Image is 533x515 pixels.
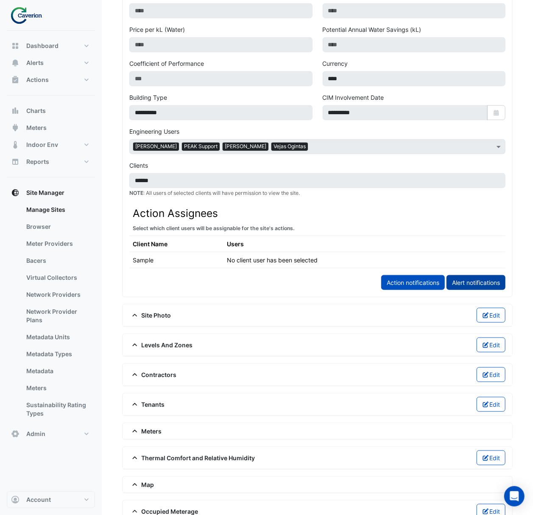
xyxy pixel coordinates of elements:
[7,491,95,508] button: Account
[26,76,49,84] span: Actions
[7,71,95,88] button: Actions
[10,7,48,24] img: Company Logo
[20,346,95,363] a: Metadata Types
[26,495,51,504] span: Account
[182,143,220,150] span: PEAK Support
[477,338,506,352] button: Edit
[323,59,348,68] label: Currency
[129,93,167,102] label: Building Type
[129,161,148,170] label: Clients
[11,124,20,132] app-icon: Meters
[129,127,179,136] label: Engineering Users
[11,158,20,166] app-icon: Reports
[133,225,295,231] small: Select which client users will be assignable for the site's actions.
[477,308,506,323] button: Edit
[20,286,95,303] a: Network Providers
[129,190,143,196] strong: NOTE
[129,453,255,462] span: Thermal Comfort and Relative Humidity
[11,76,20,84] app-icon: Actions
[26,59,44,67] span: Alerts
[26,430,45,438] span: Admin
[20,269,95,286] a: Virtual Collectors
[7,119,95,136] button: Meters
[323,93,384,102] label: CIM Involvement Date
[26,141,58,149] span: Indoor Env
[26,189,64,197] span: Site Manager
[20,380,95,397] a: Meters
[129,311,171,320] span: Site Photo
[20,363,95,380] a: Metadata
[11,42,20,50] app-icon: Dashboard
[20,201,95,218] a: Manage Sites
[20,303,95,329] a: Network Provider Plans
[129,25,185,34] label: Price per kL (Water)
[7,136,95,153] button: Indoor Env
[129,480,154,489] span: Map
[323,25,421,34] label: Potential Annual Water Savings (kL)
[7,201,95,425] div: Site Manager
[129,190,300,196] small: : All users of selected clients will have permission to view the site.
[133,143,179,150] span: [PERSON_NAME]
[26,107,46,115] span: Charts
[381,275,445,290] a: Action notifications
[223,252,412,268] td: No client user has been selected
[271,143,308,150] span: Vejas Ogintas
[129,400,165,409] span: Tenants
[26,42,59,50] span: Dashboard
[129,59,204,68] label: Coefficient of Performance
[20,218,95,235] a: Browser
[129,341,193,349] span: Levels And Zones
[11,430,20,438] app-icon: Admin
[7,153,95,170] button: Reports
[11,59,20,67] app-icon: Alerts
[26,124,47,132] span: Meters
[20,397,95,422] a: Sustainability Rating Types
[20,329,95,346] a: Metadata Units
[20,235,95,252] a: Meter Providers
[26,158,49,166] span: Reports
[133,256,153,265] div: Sample
[504,486,525,507] div: Open Intercom Messenger
[129,236,223,252] th: Client Name
[11,189,20,197] app-icon: Site Manager
[477,450,506,465] button: Edit
[129,427,162,436] span: Meters
[7,102,95,119] button: Charts
[20,252,95,269] a: Bacers
[11,141,20,149] app-icon: Indoor Env
[133,207,502,220] h3: Action Assignees
[7,54,95,71] button: Alerts
[477,367,506,382] button: Edit
[11,107,20,115] app-icon: Charts
[223,236,412,252] th: Users
[477,397,506,412] button: Edit
[223,143,268,150] span: [PERSON_NAME]
[7,425,95,442] button: Admin
[129,370,177,379] span: Contractors
[7,37,95,54] button: Dashboard
[7,184,95,201] button: Site Manager
[446,275,505,290] a: Alert notifications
